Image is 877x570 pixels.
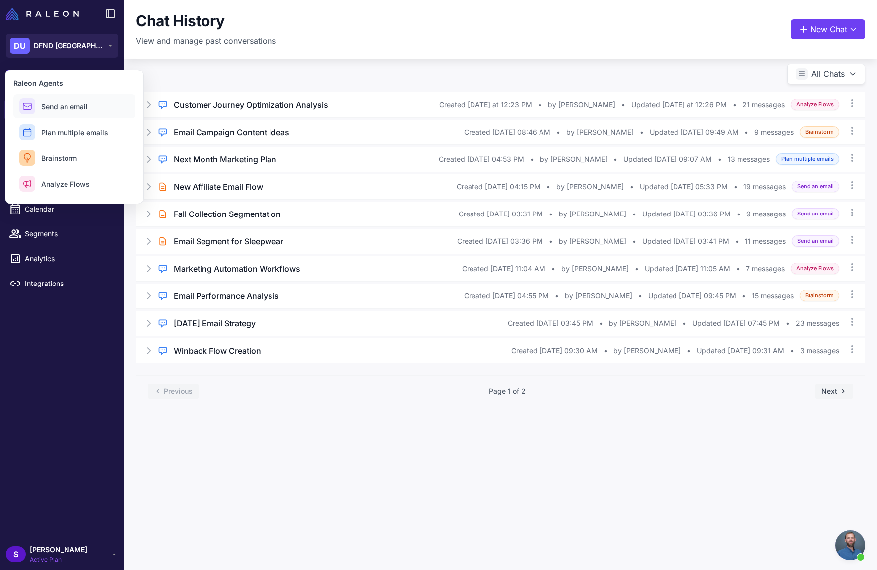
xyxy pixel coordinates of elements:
span: 13 messages [728,154,770,165]
span: Updated [DATE] 09:07 AM [623,154,712,165]
button: Plan multiple emails [13,120,135,144]
span: Segments [25,228,112,239]
span: • [742,290,746,301]
h3: Raleon Agents [13,78,135,88]
span: • [734,181,738,192]
span: Updated [DATE] 09:45 PM [648,290,736,301]
a: Integrations [4,273,120,294]
h1: Chat History [136,12,224,31]
h3: Email Performance Analysis [174,290,279,302]
span: • [733,99,737,110]
a: Analytics [4,248,120,269]
span: • [790,345,794,356]
span: Send an email [792,208,839,219]
span: Brainstorm [800,126,839,138]
span: • [737,209,741,219]
span: by [PERSON_NAME] [548,99,615,110]
button: Analyze Flows [13,172,135,196]
button: All Chats [787,64,865,84]
button: Next [815,384,853,399]
button: DUDFND [GEOGRAPHIC_DATA] [6,34,118,58]
span: Updated [DATE] 03:41 PM [642,236,729,247]
span: • [682,318,686,329]
span: Integrations [25,278,112,289]
span: Send an email [41,101,88,112]
p: View and manage past conversations [136,35,276,47]
div: DU [10,38,30,54]
a: Calendar [4,199,120,219]
span: Active Plan [30,555,87,564]
span: Brainstorm [800,290,839,301]
span: • [538,99,542,110]
a: Raleon Logo [6,8,83,20]
a: Knowledge [4,124,120,145]
span: 3 messages [800,345,839,356]
span: 7 messages [746,263,785,274]
span: • [718,154,722,165]
span: • [530,154,534,165]
span: 23 messages [796,318,839,329]
span: Created [DATE] 04:53 PM [439,154,524,165]
span: Send an email [792,181,839,192]
span: • [549,236,553,247]
button: Brainstorm [13,146,135,170]
img: Raleon Logo [6,8,79,20]
span: Analyze Flows [41,179,90,189]
a: Campaigns [4,174,120,195]
span: Created [DATE] 03:31 PM [459,209,543,219]
h3: Email Segment for Sleepwear [174,235,283,247]
span: Updated [DATE] at 12:26 PM [631,99,727,110]
span: Analyze Flows [791,99,839,110]
span: 15 messages [752,290,794,301]
span: Created [DATE] 09:30 AM [511,345,598,356]
span: Plan multiple emails [41,127,108,138]
button: Previous [148,384,199,399]
span: Plan multiple emails [776,153,839,165]
span: • [630,181,634,192]
span: by [PERSON_NAME] [556,181,624,192]
span: 9 messages [754,127,794,138]
span: by [PERSON_NAME] [565,290,632,301]
h3: Customer Journey Optimization Analysis [174,99,328,111]
span: Updated [DATE] 07:45 PM [692,318,780,329]
span: Created [DATE] 04:15 PM [457,181,540,192]
span: • [599,318,603,329]
span: by [PERSON_NAME] [561,263,629,274]
span: • [632,236,636,247]
span: Updated [DATE] 11:05 AM [645,263,730,274]
span: Calendar [25,204,112,214]
span: • [546,181,550,192]
span: Created [DATE] 03:45 PM [508,318,593,329]
span: by [PERSON_NAME] [566,127,634,138]
span: DFND [GEOGRAPHIC_DATA] [34,40,103,51]
span: • [555,290,559,301]
span: Page 1 of 2 [489,386,526,397]
h3: Marketing Automation Workflows [174,263,300,275]
span: Updated [DATE] 09:49 AM [650,127,739,138]
h3: Email Campaign Content Ideas [174,126,289,138]
span: Analyze Flows [791,263,839,274]
h3: Fall Collection Segmentation [174,208,281,220]
span: Send an email [792,235,839,247]
h3: New Affiliate Email Flow [174,181,263,193]
span: by [PERSON_NAME] [613,345,681,356]
span: • [744,127,748,138]
button: Send an email [13,94,135,118]
span: by [PERSON_NAME] [559,236,626,247]
span: 19 messages [743,181,786,192]
span: Created [DATE] at 12:23 PM [439,99,532,110]
span: • [786,318,790,329]
span: • [640,127,644,138]
span: • [736,263,740,274]
div: S [6,546,26,562]
a: Email Design [4,149,120,170]
span: Created [DATE] 08:46 AM [464,127,550,138]
span: • [687,345,691,356]
h3: [DATE] Email Strategy [174,317,256,329]
span: • [632,209,636,219]
span: • [638,290,642,301]
span: Created [DATE] 04:55 PM [464,290,549,301]
span: Brainstorm [41,153,77,163]
span: Updated [DATE] 09:31 AM [697,345,784,356]
span: [PERSON_NAME] [30,544,87,555]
